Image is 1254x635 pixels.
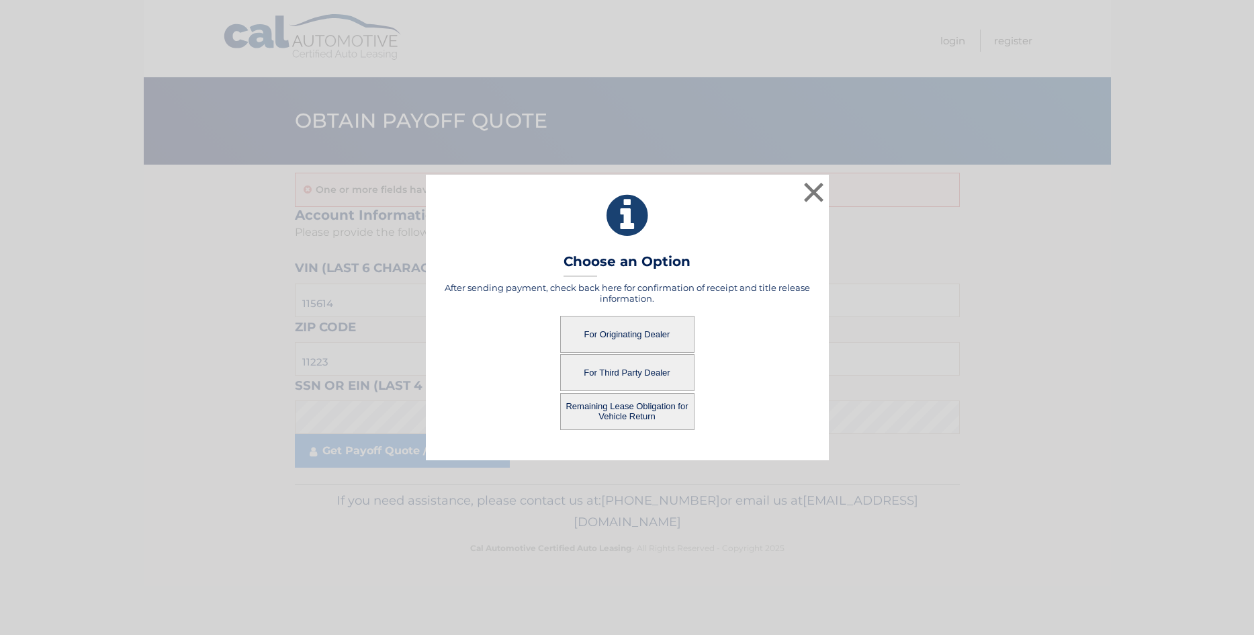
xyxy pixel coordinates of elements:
button: Remaining Lease Obligation for Vehicle Return [560,393,695,430]
button: For Originating Dealer [560,316,695,353]
button: For Third Party Dealer [560,354,695,391]
h5: After sending payment, check back here for confirmation of receipt and title release information. [443,282,812,304]
h3: Choose an Option [564,253,690,277]
button: × [801,179,827,206]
